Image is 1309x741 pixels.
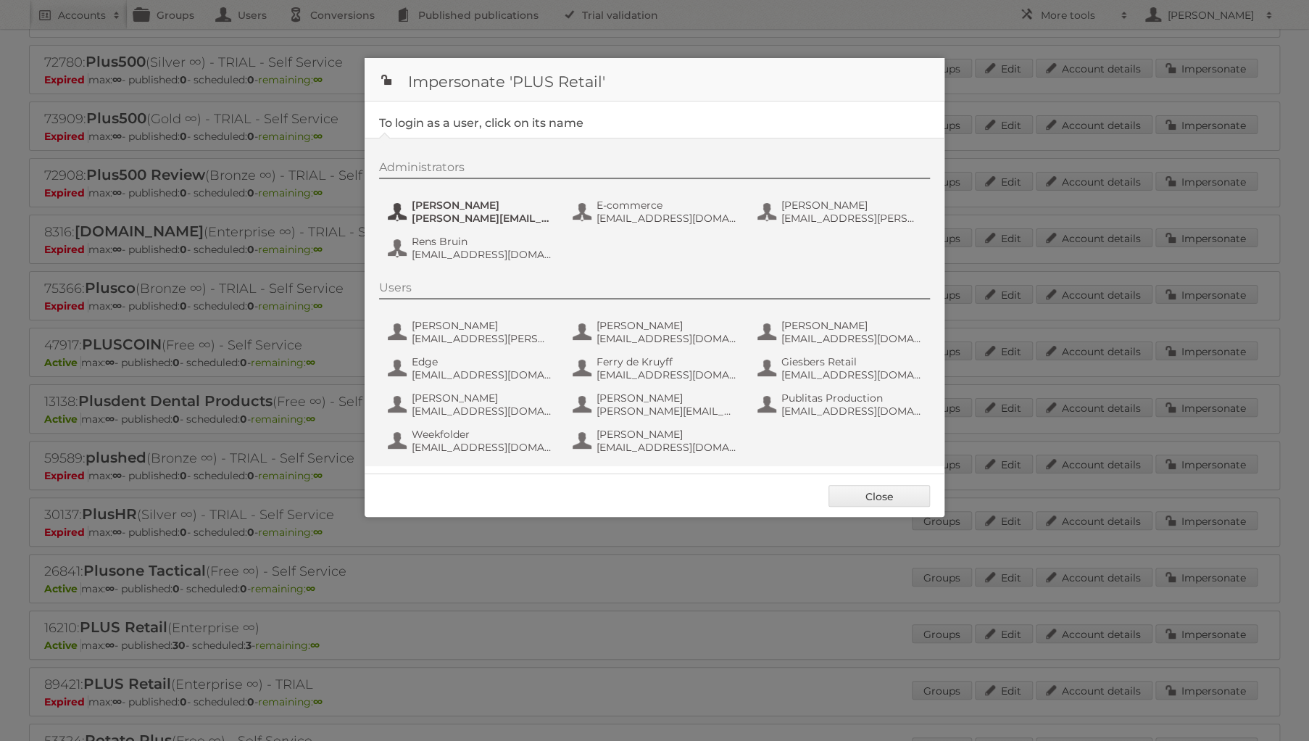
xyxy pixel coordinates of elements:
[571,426,741,455] button: [PERSON_NAME] [EMAIL_ADDRESS][DOMAIN_NAME]
[412,392,552,405] span: [PERSON_NAME]
[571,354,741,383] button: Ferry de Kruyff [EMAIL_ADDRESS][DOMAIN_NAME]
[781,212,922,225] span: [EMAIL_ADDRESS][PERSON_NAME][DOMAIN_NAME]
[781,368,922,381] span: [EMAIL_ADDRESS][DOMAIN_NAME]
[597,368,737,381] span: [EMAIL_ADDRESS][DOMAIN_NAME]
[597,199,737,212] span: E-commerce
[386,390,557,419] button: [PERSON_NAME] [EMAIL_ADDRESS][DOMAIN_NAME]
[597,355,737,368] span: Ferry de Kruyff
[386,426,557,455] button: Weekfolder [EMAIL_ADDRESS][DOMAIN_NAME]
[756,354,926,383] button: Giesbers Retail [EMAIL_ADDRESS][DOMAIN_NAME]
[412,428,552,441] span: Weekfolder
[756,390,926,419] button: Publitas Production [EMAIL_ADDRESS][DOMAIN_NAME]
[412,405,552,418] span: [EMAIL_ADDRESS][DOMAIN_NAME]
[412,332,552,345] span: [EMAIL_ADDRESS][PERSON_NAME][DOMAIN_NAME]
[386,233,557,262] button: Rens Bruin [EMAIL_ADDRESS][DOMAIN_NAME]
[379,160,930,179] div: Administrators
[781,332,922,345] span: [EMAIL_ADDRESS][DOMAIN_NAME]
[386,197,557,226] button: [PERSON_NAME] [PERSON_NAME][EMAIL_ADDRESS][DOMAIN_NAME]
[597,428,737,441] span: [PERSON_NAME]
[597,332,737,345] span: [EMAIL_ADDRESS][DOMAIN_NAME]
[412,235,552,248] span: Rens Bruin
[597,212,737,225] span: [EMAIL_ADDRESS][DOMAIN_NAME]
[379,281,930,299] div: Users
[412,441,552,454] span: [EMAIL_ADDRESS][DOMAIN_NAME]
[412,199,552,212] span: [PERSON_NAME]
[597,441,737,454] span: [EMAIL_ADDRESS][DOMAIN_NAME]
[781,199,922,212] span: [PERSON_NAME]
[571,390,741,419] button: [PERSON_NAME] [PERSON_NAME][EMAIL_ADDRESS][DOMAIN_NAME]
[412,368,552,381] span: [EMAIL_ADDRESS][DOMAIN_NAME]
[828,485,930,507] a: Close
[386,354,557,383] button: Edge [EMAIL_ADDRESS][DOMAIN_NAME]
[365,58,944,102] h1: Impersonate 'PLUS Retail'
[412,319,552,332] span: [PERSON_NAME]
[379,116,583,130] legend: To login as a user, click on its name
[781,355,922,368] span: Giesbers Retail
[571,318,741,347] button: [PERSON_NAME] [EMAIL_ADDRESS][DOMAIN_NAME]
[781,319,922,332] span: [PERSON_NAME]
[571,197,741,226] button: E-commerce [EMAIL_ADDRESS][DOMAIN_NAME]
[597,319,737,332] span: [PERSON_NAME]
[412,248,552,261] span: [EMAIL_ADDRESS][DOMAIN_NAME]
[597,392,737,405] span: [PERSON_NAME]
[386,318,557,347] button: [PERSON_NAME] [EMAIL_ADDRESS][PERSON_NAME][DOMAIN_NAME]
[756,197,926,226] button: [PERSON_NAME] [EMAIL_ADDRESS][PERSON_NAME][DOMAIN_NAME]
[412,212,552,225] span: [PERSON_NAME][EMAIL_ADDRESS][DOMAIN_NAME]
[597,405,737,418] span: [PERSON_NAME][EMAIL_ADDRESS][DOMAIN_NAME]
[781,392,922,405] span: Publitas Production
[781,405,922,418] span: [EMAIL_ADDRESS][DOMAIN_NAME]
[756,318,926,347] button: [PERSON_NAME] [EMAIL_ADDRESS][DOMAIN_NAME]
[412,355,552,368] span: Edge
